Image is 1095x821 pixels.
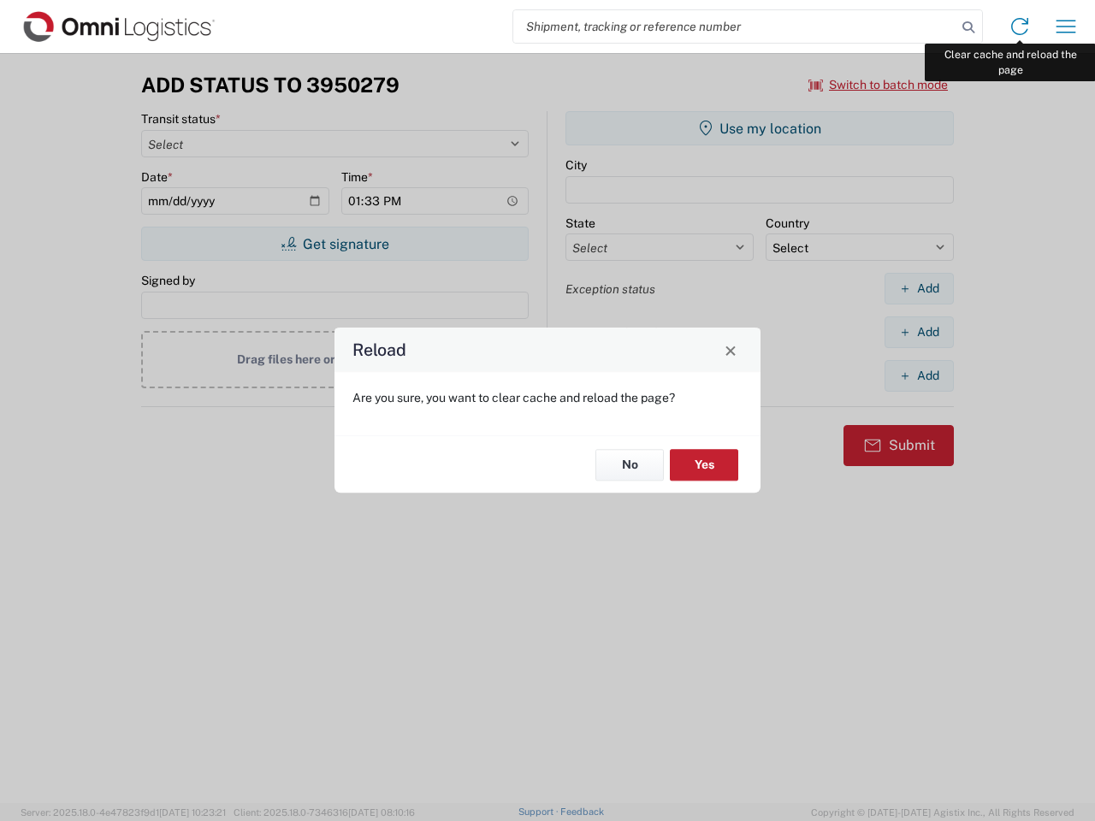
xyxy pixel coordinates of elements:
button: Close [719,338,743,362]
button: No [595,449,664,481]
p: Are you sure, you want to clear cache and reload the page? [352,390,743,405]
input: Shipment, tracking or reference number [513,10,956,43]
button: Yes [670,449,738,481]
h4: Reload [352,338,406,363]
